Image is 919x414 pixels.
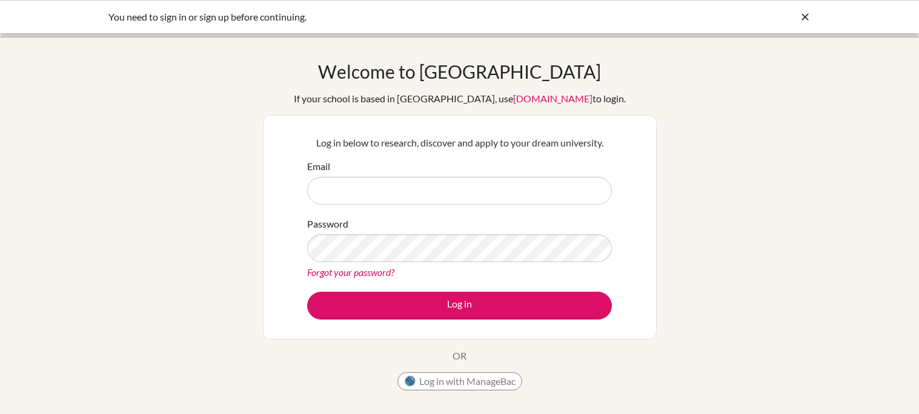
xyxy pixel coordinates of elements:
div: If your school is based in [GEOGRAPHIC_DATA], use to login. [294,91,626,106]
button: Log in [307,292,612,320]
a: Forgot your password? [307,266,394,278]
div: You need to sign in or sign up before continuing. [108,10,629,24]
p: Log in below to research, discover and apply to your dream university. [307,136,612,150]
p: OR [453,349,466,363]
label: Email [307,159,330,174]
a: [DOMAIN_NAME] [513,93,592,104]
label: Password [307,217,348,231]
button: Log in with ManageBac [397,372,522,390]
h1: Welcome to [GEOGRAPHIC_DATA] [318,61,601,82]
